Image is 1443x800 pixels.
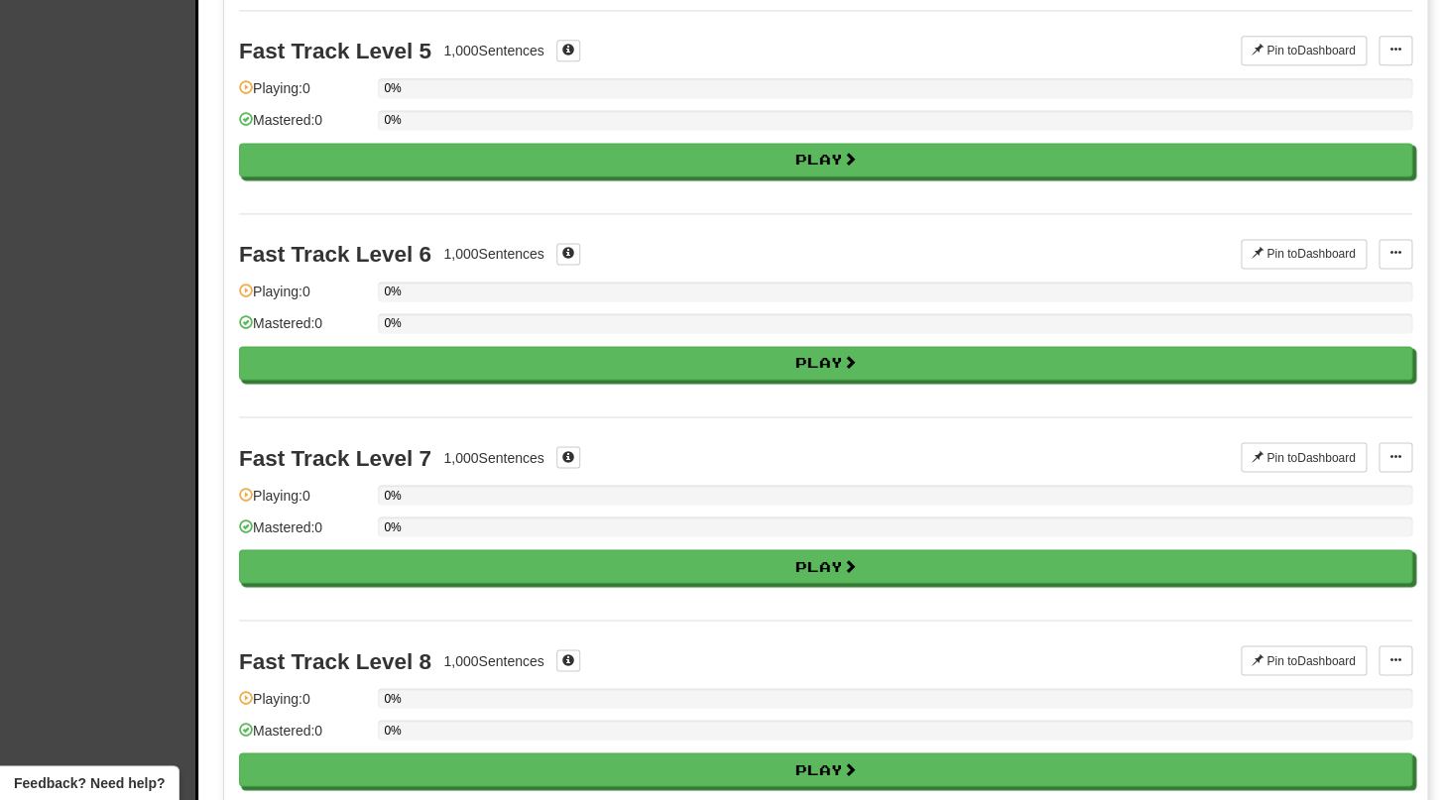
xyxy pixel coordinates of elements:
[239,485,368,517] div: Playing: 0
[239,78,368,111] div: Playing: 0
[1241,239,1367,269] button: Pin toDashboard
[239,648,431,673] div: Fast Track Level 8
[239,282,368,314] div: Playing: 0
[239,720,368,752] div: Mastered: 0
[1241,442,1367,472] button: Pin toDashboard
[443,244,543,264] div: 1,000 Sentences
[239,346,1412,380] button: Play
[14,773,165,793] span: Open feedback widget
[1241,645,1367,675] button: Pin toDashboard
[239,242,431,267] div: Fast Track Level 6
[239,39,431,63] div: Fast Track Level 5
[239,752,1412,786] button: Play
[443,41,543,60] div: 1,000 Sentences
[239,549,1412,583] button: Play
[443,447,543,467] div: 1,000 Sentences
[1241,36,1367,65] button: Pin toDashboard
[239,445,431,470] div: Fast Track Level 7
[239,143,1412,176] button: Play
[239,516,368,549] div: Mastered: 0
[239,110,368,143] div: Mastered: 0
[239,313,368,346] div: Mastered: 0
[443,650,543,670] div: 1,000 Sentences
[239,688,368,721] div: Playing: 0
